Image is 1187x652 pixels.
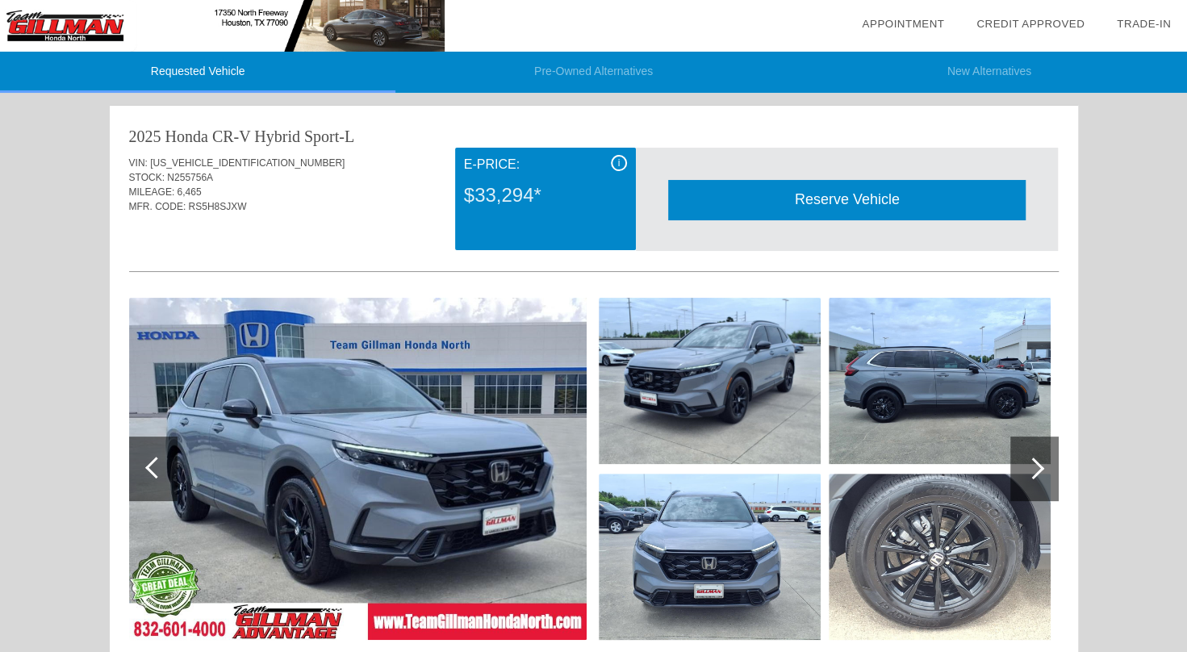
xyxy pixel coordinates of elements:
[618,157,621,169] span: i
[829,298,1051,464] img: image.aspx
[792,52,1187,93] li: New Alternatives
[129,224,1059,249] div: Quoted on [DATE] 1:07:25 AM
[167,172,213,183] span: N255756A
[829,474,1051,640] img: image.aspx
[304,125,354,148] div: Sport-L
[464,174,627,216] div: $33,294*
[150,157,345,169] span: [US_VEHICLE_IDENTIFICATION_NUMBER]
[1117,18,1171,30] a: Trade-In
[599,298,821,464] img: image.aspx
[129,186,175,198] span: MILEAGE:
[129,172,165,183] span: STOCK:
[599,474,821,640] img: image.aspx
[129,125,300,148] div: 2025 Honda CR-V Hybrid
[395,52,791,93] li: Pre-Owned Alternatives
[862,18,944,30] a: Appointment
[129,201,186,212] span: MFR. CODE:
[668,180,1026,219] div: Reserve Vehicle
[129,157,148,169] span: VIN:
[178,186,202,198] span: 6,465
[129,298,587,640] img: image.aspx
[189,201,247,212] span: RS5H8SJXW
[464,155,627,174] div: E-Price:
[976,18,1085,30] a: Credit Approved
